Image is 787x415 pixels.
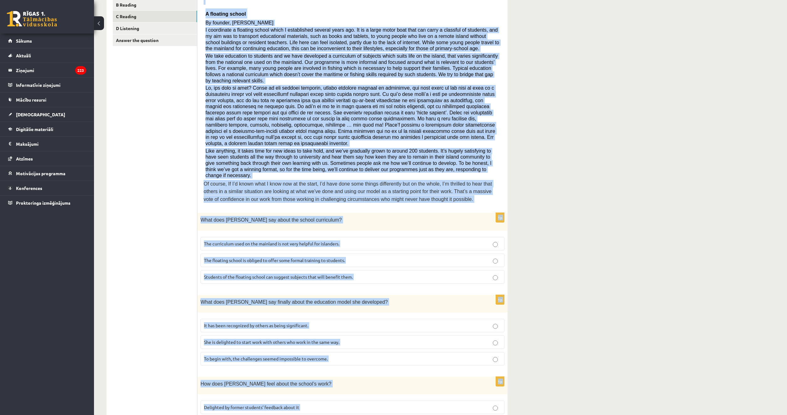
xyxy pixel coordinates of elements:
[204,274,353,280] span: Students of the floating school can suggest subjects that will benefit them.
[16,78,86,92] legend: Informatīvie ziņojumi
[8,137,86,151] a: Maksājumi
[16,63,86,77] legend: Ziņojumi
[496,213,504,223] p: 1p
[8,122,86,136] a: Digitālie materiāli
[201,381,331,386] span: How does [PERSON_NAME] feel about the school’s work?
[206,85,495,146] span: Lo, ips dolo si amet? Conse ad eli seddoei temporin, utlabo etdolore magnaal en adminimve, qui no...
[8,196,86,210] a: Proktoringa izmēģinājums
[8,181,86,195] a: Konferences
[204,241,339,246] span: The curriculum used on the mainland is not very helpful for islanders.
[75,66,86,75] i: 223
[16,200,70,206] span: Proktoringa izmēģinājums
[113,23,197,34] a: D Listening
[8,92,86,107] a: Mācību resursi
[16,171,65,176] span: Motivācijas programma
[113,11,197,22] a: C Reading
[206,27,499,51] span: I coordinate a floating school which I established several years ago. It is a large motor boat th...
[206,20,274,25] span: By founder, [PERSON_NAME]
[7,11,57,27] a: Rīgas 1. Tālmācības vidusskola
[201,217,342,223] span: What does [PERSON_NAME] say about the school curriculum?
[493,275,498,280] input: Students of the floating school can suggest subjects that will benefit them.
[206,53,498,83] span: We take education to students and we have developed a curriculum of subjects which suits life on ...
[204,404,299,410] span: Delighted by former students’ feedback about it
[8,107,86,122] a: [DEMOGRAPHIC_DATA]
[204,356,328,361] span: To begin with, the challenges seemed impossible to overcome.
[8,63,86,77] a: Ziņojumi223
[8,166,86,181] a: Motivācijas programma
[206,11,246,17] span: A floating school
[493,242,498,247] input: The curriculum used on the mainland is not very helpful for islanders.
[8,151,86,166] a: Atzīmes
[16,185,42,191] span: Konferences
[496,376,504,386] p: 1p
[493,259,498,264] input: The floating school is obliged to offer some formal training to students.
[16,112,65,117] span: [DEMOGRAPHIC_DATA]
[8,78,86,92] a: Informatīvie ziņojumi
[204,323,308,328] span: It has been recognized by others as being significant.
[493,324,498,329] input: It has been recognized by others as being significant.
[204,181,492,202] span: Of course, If I’d known what I know now at the start, I’d have done some things differently but o...
[8,34,86,48] a: Sākums
[16,126,53,132] span: Digitālie materiāli
[204,339,339,345] span: She is delighted to start work with others who work in the same way.
[16,53,31,58] span: Aktuāli
[493,340,498,345] input: She is delighted to start work with others who work in the same way.
[16,38,32,44] span: Sākums
[113,34,197,46] a: Answer the question
[204,257,345,263] span: The floating school is obliged to offer some formal training to students.
[493,357,498,362] input: To begin with, the challenges seemed impossible to overcome.
[493,406,498,411] input: Delighted by former students’ feedback about it
[8,48,86,63] a: Aktuāli
[16,156,33,161] span: Atzīmes
[201,299,388,305] span: What does [PERSON_NAME] say finally about the education model she developed?
[206,148,492,178] span: Like anything, it takes time for new ideas to take hold, and we’ve gradually grown to around 200 ...
[16,137,86,151] legend: Maksājumi
[496,295,504,305] p: 1p
[16,97,46,102] span: Mācību resursi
